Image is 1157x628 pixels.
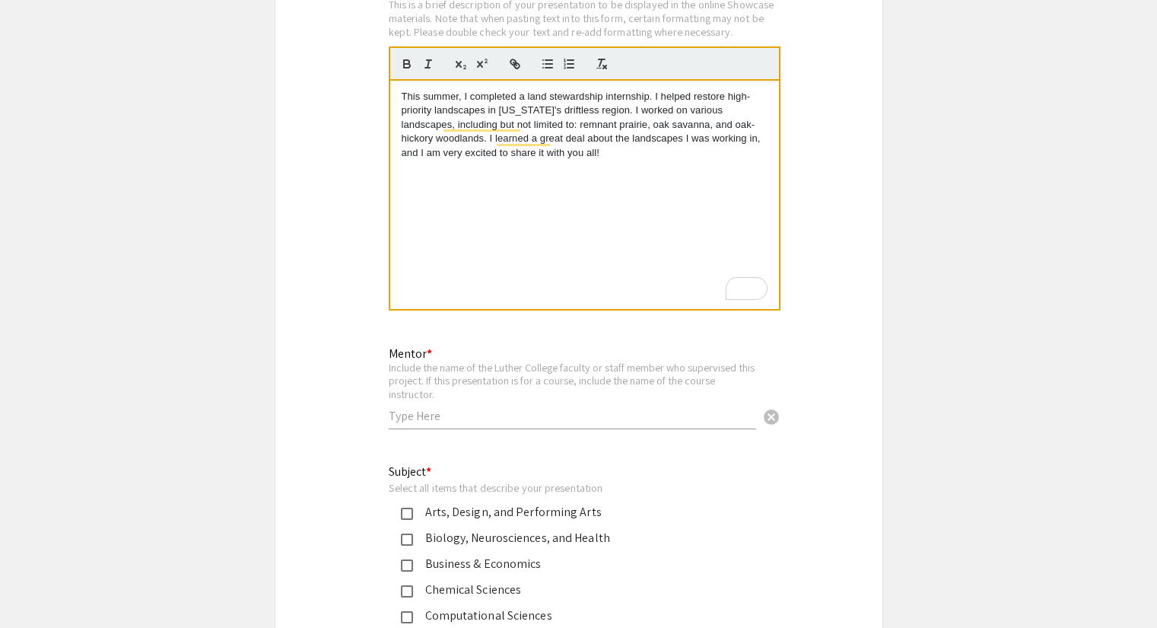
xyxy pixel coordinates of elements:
button: Clear [756,401,787,432]
div: Select all items that describe your presentation [389,481,745,495]
p: This summer, I completed a land stewardship internship. I helped restore high-priority landscapes... [402,90,768,160]
div: Biology, Neurosciences, and Health [413,529,733,547]
input: Type Here [389,408,756,424]
div: Computational Sciences [413,607,733,625]
div: Arts, Design, and Performing Arts [413,503,733,521]
div: To enrich screen reader interactions, please activate Accessibility in Grammarly extension settings [390,81,779,309]
div: Business & Economics [413,555,733,573]
iframe: Chat [11,559,65,617]
mat-label: Mentor [389,346,432,362]
span: cancel [762,408,780,426]
mat-label: Subject [389,464,432,480]
div: Chemical Sciences [413,581,733,599]
div: Include the name of the Luther College faculty or staff member who supervised this project. If th... [389,361,756,401]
